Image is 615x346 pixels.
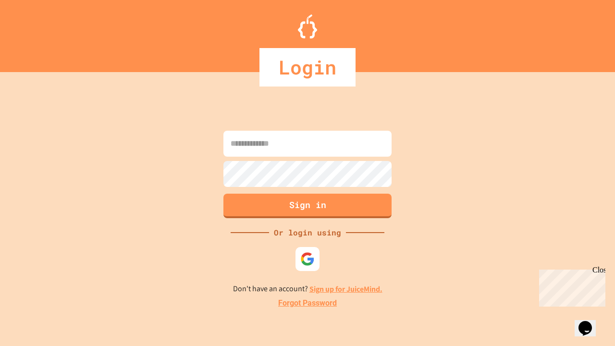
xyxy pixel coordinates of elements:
iframe: chat widget [535,266,605,307]
img: google-icon.svg [300,252,315,266]
a: Sign up for JuiceMind. [309,284,382,294]
p: Don't have an account? [233,283,382,295]
img: Logo.svg [298,14,317,38]
div: Chat with us now!Close [4,4,66,61]
a: Forgot Password [278,297,337,309]
button: Sign in [223,194,392,218]
iframe: chat widget [575,308,605,336]
div: Login [259,48,356,86]
div: Or login using [269,227,346,238]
